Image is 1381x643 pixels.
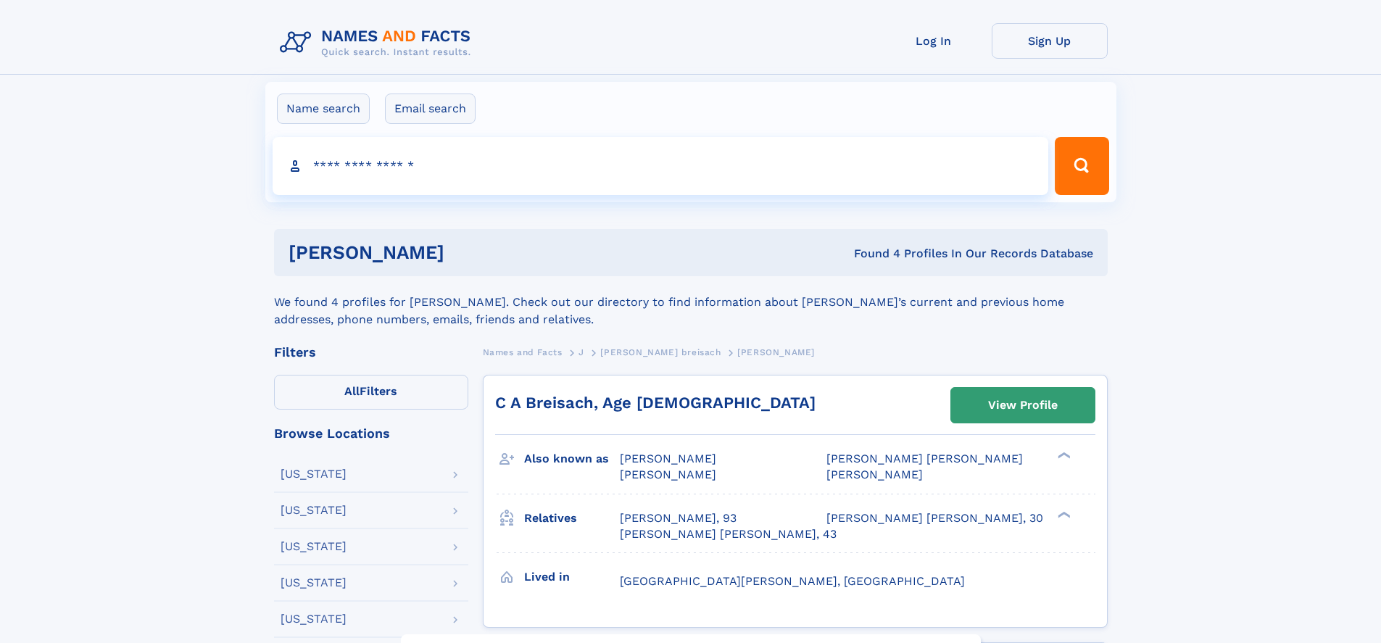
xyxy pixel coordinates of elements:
[274,375,468,410] label: Filters
[600,347,721,357] span: [PERSON_NAME] breisach
[737,347,815,357] span: [PERSON_NAME]
[385,94,476,124] label: Email search
[524,506,620,531] h3: Relatives
[951,388,1095,423] a: View Profile
[578,347,584,357] span: J
[277,94,370,124] label: Name search
[344,384,360,398] span: All
[649,246,1093,262] div: Found 4 Profiles In Our Records Database
[1055,137,1108,195] button: Search Button
[274,23,483,62] img: Logo Names and Facts
[1054,510,1071,519] div: ❯
[620,452,716,465] span: [PERSON_NAME]
[483,343,563,361] a: Names and Facts
[289,244,650,262] h1: [PERSON_NAME]
[988,389,1058,422] div: View Profile
[524,565,620,589] h3: Lived in
[620,510,737,526] a: [PERSON_NAME], 93
[1054,451,1071,460] div: ❯
[826,452,1023,465] span: [PERSON_NAME] [PERSON_NAME]
[876,23,992,59] a: Log In
[600,343,721,361] a: [PERSON_NAME] breisach
[281,541,347,552] div: [US_STATE]
[620,574,965,588] span: [GEOGRAPHIC_DATA][PERSON_NAME], [GEOGRAPHIC_DATA]
[524,447,620,471] h3: Also known as
[274,276,1108,328] div: We found 4 profiles for [PERSON_NAME]. Check out our directory to find information about [PERSON_...
[620,526,837,542] a: [PERSON_NAME] [PERSON_NAME], 43
[281,468,347,480] div: [US_STATE]
[281,577,347,589] div: [US_STATE]
[274,346,468,359] div: Filters
[992,23,1108,59] a: Sign Up
[281,613,347,625] div: [US_STATE]
[273,137,1049,195] input: search input
[578,343,584,361] a: J
[826,468,923,481] span: [PERSON_NAME]
[495,394,816,412] a: C A Breisach, Age [DEMOGRAPHIC_DATA]
[826,510,1043,526] a: [PERSON_NAME] [PERSON_NAME], 30
[620,468,716,481] span: [PERSON_NAME]
[281,505,347,516] div: [US_STATE]
[274,427,468,440] div: Browse Locations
